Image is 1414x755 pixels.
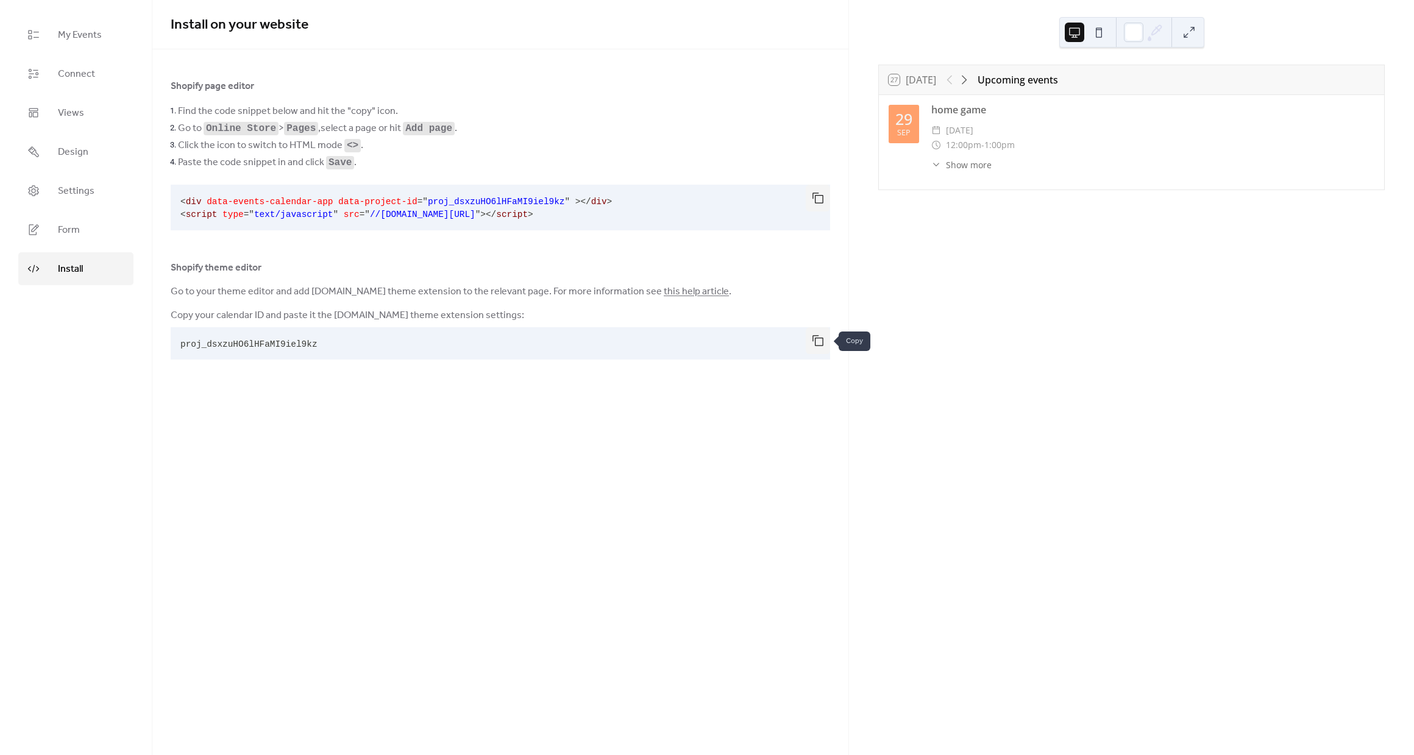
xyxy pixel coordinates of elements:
[347,140,358,151] code: <>
[58,28,102,43] span: My Events
[607,197,613,207] span: >
[591,197,607,207] span: div
[946,138,981,152] span: 12:00pm
[178,155,357,170] span: Paste the code snippet in and click .
[981,138,984,152] span: -
[333,210,338,219] span: "
[839,331,870,351] span: Copy
[222,210,244,219] span: type
[329,157,352,168] code: Save
[417,197,423,207] span: =
[360,210,365,219] span: =
[428,197,565,207] span: proj_dsxzuHO6lHFaMI9iel9kz
[58,106,84,121] span: Views
[344,210,360,219] span: src
[370,210,475,219] span: //[DOMAIN_NAME][URL]
[18,18,133,51] a: My Events
[486,210,496,219] span: </
[931,158,992,171] button: ​Show more
[180,339,318,349] span: proj_dsxzuHO6lHFaMI9iel9kz
[931,102,1374,117] div: home game
[18,213,133,246] a: Form
[18,252,133,285] a: Install
[58,223,80,238] span: Form
[664,282,729,301] a: this help article
[480,210,486,219] span: >
[180,197,186,207] span: <
[18,174,133,207] a: Settings
[186,210,218,219] span: script
[207,197,333,207] span: data-events-calendar-app
[178,121,457,136] span: Go to > , select a page or hit .
[364,210,370,219] span: "
[475,210,481,219] span: "
[286,123,316,134] code: Pages
[946,158,992,171] span: Show more
[58,67,95,82] span: Connect
[528,210,533,219] span: >
[895,112,912,127] div: 29
[178,104,398,119] span: Find the code snippet below and hit the "copy" icon.
[58,145,88,160] span: Design
[338,197,417,207] span: data-project-id
[496,210,528,219] span: script
[18,96,133,129] a: Views
[244,210,249,219] span: =
[206,123,276,134] code: Online Store
[178,138,363,153] span: Click the icon to switch to HTML mode .
[171,308,524,323] span: Copy your calendar ID and paste it the [DOMAIN_NAME] theme extension settings:
[580,197,591,207] span: </
[946,123,973,138] span: [DATE]
[422,197,428,207] span: "
[171,261,261,275] span: Shopify theme editor
[405,123,452,134] code: Add page
[18,135,133,168] a: Design
[978,73,1058,87] div: Upcoming events
[171,79,254,94] span: Shopify page editor
[564,197,570,207] span: "
[931,158,941,171] div: ​
[931,138,941,152] div: ​
[254,210,333,219] span: text/javascript
[575,197,581,207] span: >
[180,210,186,219] span: <
[58,262,83,277] span: Install
[249,210,254,219] span: "
[58,184,94,199] span: Settings
[18,57,133,90] a: Connect
[171,285,731,299] span: Go to your theme editor and add [DOMAIN_NAME] theme extension to the relevant page. For more info...
[984,138,1015,152] span: 1:00pm
[931,123,941,138] div: ​
[897,129,911,137] div: Sep
[186,197,202,207] span: div
[171,12,308,38] span: Install on your website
